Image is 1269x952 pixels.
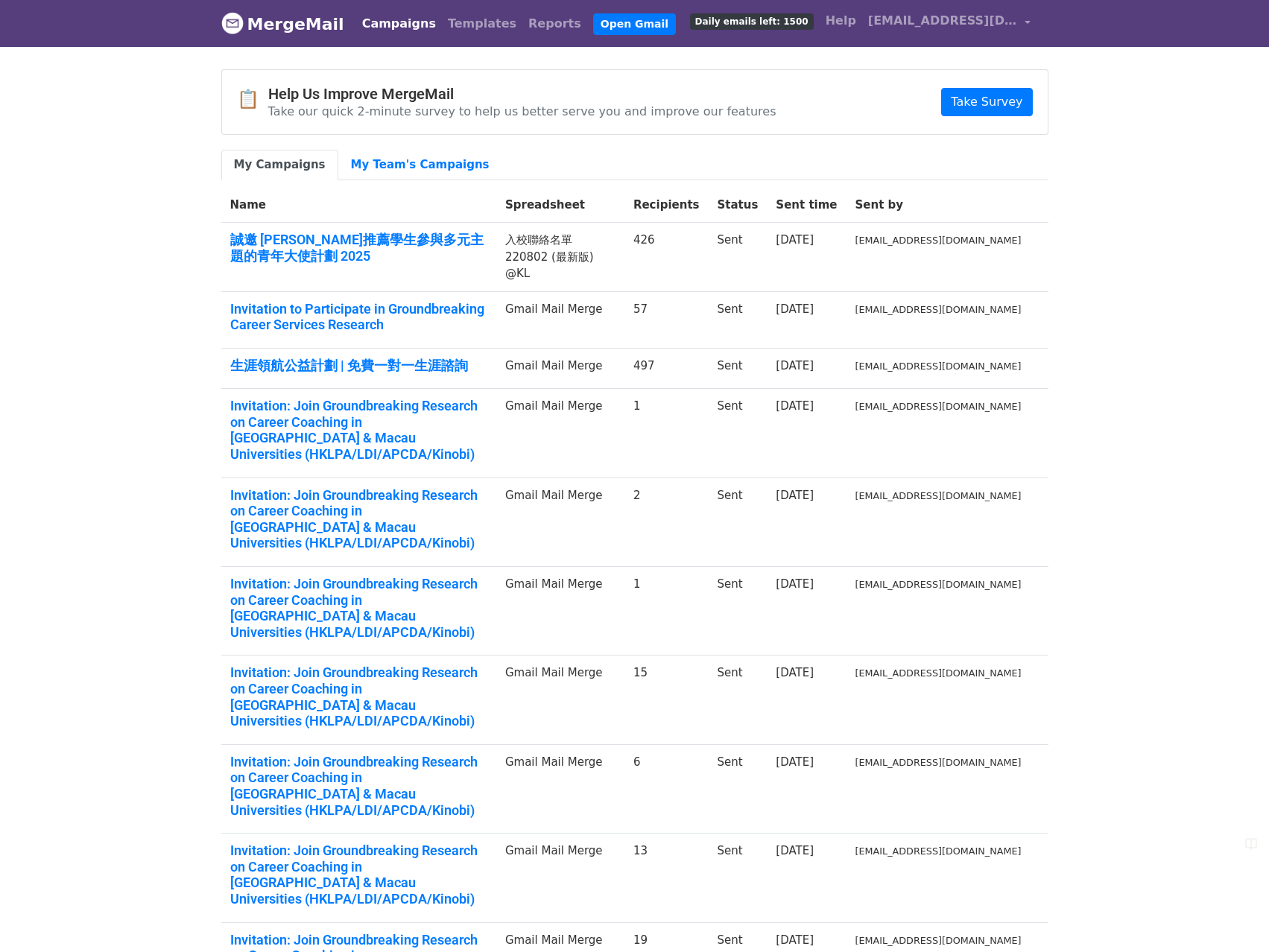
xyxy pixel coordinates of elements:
a: Templates [442,9,522,39]
td: 15 [624,656,709,744]
a: [DATE] [776,233,814,247]
a: Reports [522,9,587,39]
td: Gmail Mail Merge [496,834,624,922]
th: Sent time [767,188,846,223]
a: [DATE] [776,399,814,413]
th: Recipients [624,188,709,223]
td: Sent [708,291,767,348]
small: [EMAIL_ADDRESS][DOMAIN_NAME] [855,757,1022,768]
a: [EMAIL_ADDRESS][DOMAIN_NAME] [862,6,1037,41]
h4: Help Us Improve MergeMail [268,85,776,103]
a: [DATE] [776,755,814,769]
a: Invitation: Join Groundbreaking Research on Career Coaching in [GEOGRAPHIC_DATA] & Macau Universi... [230,398,487,462]
a: My Campaigns [221,150,338,180]
td: Gmail Mail Merge [496,744,624,833]
td: Sent [708,744,767,833]
a: Invitation to Participate in Groundbreaking Career Services Research [230,301,487,333]
a: [DATE] [776,577,814,591]
a: Help [820,6,862,36]
a: [DATE] [776,489,814,502]
td: 13 [624,834,709,922]
small: [EMAIL_ADDRESS][DOMAIN_NAME] [855,935,1022,946]
td: Gmail Mail Merge [496,291,624,348]
a: 生涯領航公益計劃 | 免費一對一生涯諮詢 [230,358,487,374]
small: [EMAIL_ADDRESS][DOMAIN_NAME] [855,845,1022,857]
a: My Team's Campaigns [338,150,502,180]
img: MergeMail logo [221,12,244,34]
small: [EMAIL_ADDRESS][DOMAIN_NAME] [855,579,1022,590]
small: [EMAIL_ADDRESS][DOMAIN_NAME] [855,361,1022,372]
span: [EMAIL_ADDRESS][DOMAIN_NAME] [868,12,1017,30]
a: Open Gmail [593,13,676,35]
td: Gmail Mail Merge [496,348,624,389]
a: Daily emails left: 1500 [684,6,820,36]
a: 誠邀 [PERSON_NAME]推薦學生參與多元主題的青年大使計劃 2025 [230,232,487,264]
td: 2 [624,477,709,566]
a: Take Survey [941,88,1032,116]
a: Campaigns [356,9,442,39]
td: 1 [624,389,709,477]
a: Invitation: Join Groundbreaking Research on Career Coaching in [GEOGRAPHIC_DATA] & Macau Universi... [230,754,487,818]
td: Sent [708,656,767,744]
a: [DATE] [776,666,814,679]
a: [DATE] [776,359,814,372]
td: Sent [708,834,767,922]
td: 1 [624,567,709,656]
a: [DATE] [776,302,814,316]
small: [EMAIL_ADDRESS][DOMAIN_NAME] [855,667,1022,679]
td: Gmail Mail Merge [496,567,624,656]
td: 入校聯絡名單 220802 (最新版) @KL [496,223,624,292]
th: Status [708,188,767,223]
td: Gmail Mail Merge [496,389,624,477]
td: Sent [708,389,767,477]
small: [EMAIL_ADDRESS][DOMAIN_NAME] [855,304,1022,315]
td: 426 [624,223,709,292]
td: Sent [708,477,767,566]
td: 57 [624,291,709,348]
span: Daily emails left: 1500 [690,13,814,30]
td: Sent [708,223,767,292]
td: Sent [708,348,767,389]
td: Sent [708,567,767,656]
a: Invitation: Join Groundbreaking Research on Career Coaching in [GEOGRAPHIC_DATA] & Macau Universi... [230,576,487,640]
td: Gmail Mail Merge [496,477,624,566]
small: [EMAIL_ADDRESS][DOMAIN_NAME] [855,235,1022,246]
a: Invitation: Join Groundbreaking Research on Career Coaching in [GEOGRAPHIC_DATA] & Macau Universi... [230,487,487,551]
th: Sent by [846,188,1031,223]
a: [DATE] [776,933,814,947]
a: Invitation: Join Groundbreaking Research on Career Coaching in [GEOGRAPHIC_DATA] & Macau Universi... [230,664,487,729]
p: Take our quick 2-minute survey to help us better serve you and improve our features [268,104,776,119]
td: 6 [624,744,709,833]
th: Name [221,188,496,223]
small: [EMAIL_ADDRESS][DOMAIN_NAME] [855,401,1022,412]
a: Invitation: Join Groundbreaking Research on Career Coaching in [GEOGRAPHIC_DATA] & Macau Universi... [230,842,487,907]
a: MergeMail [221,8,344,39]
td: 497 [624,348,709,389]
span: 📋 [237,89,268,110]
a: [DATE] [776,844,814,857]
th: Spreadsheet [496,188,624,223]
small: [EMAIL_ADDRESS][DOMAIN_NAME] [855,490,1022,501]
td: Gmail Mail Merge [496,656,624,744]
